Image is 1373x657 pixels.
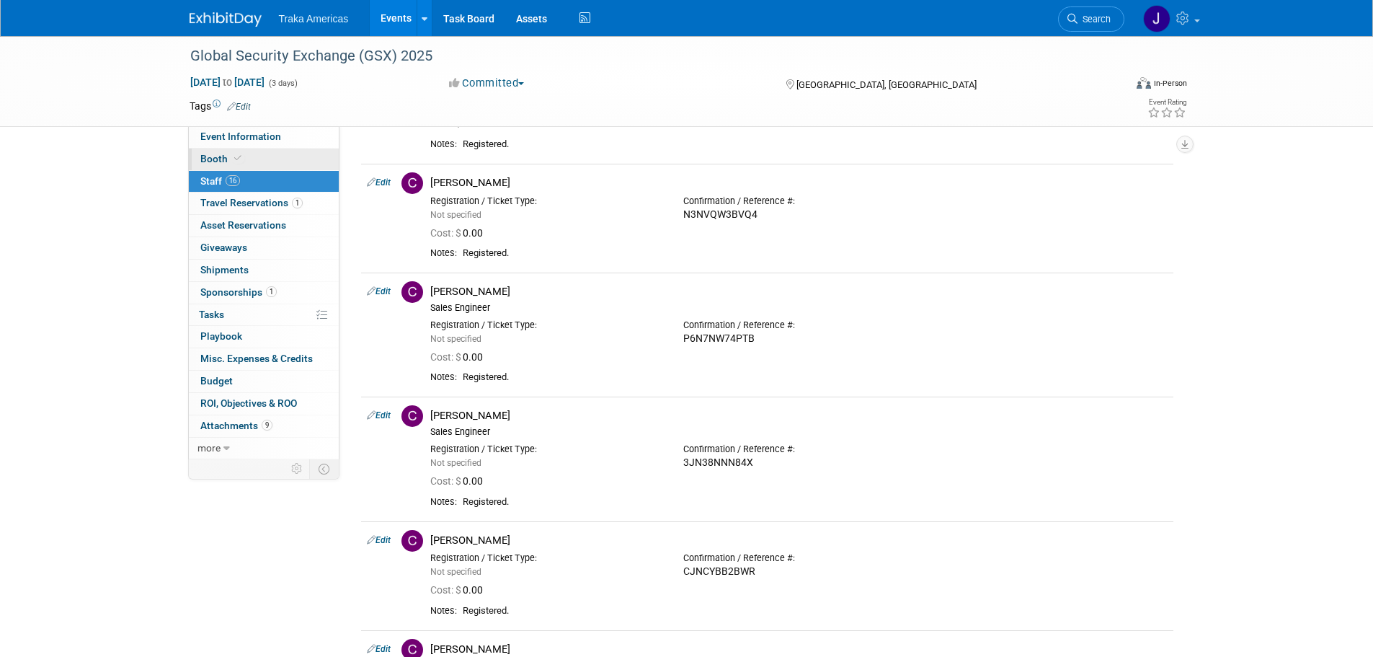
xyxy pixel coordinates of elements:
[1039,75,1188,97] div: Event Format
[683,444,915,455] div: Confirmation / Reference #:
[463,138,1168,151] div: Registered.
[430,584,489,596] span: 0.00
[430,176,1168,190] div: [PERSON_NAME]
[430,496,457,508] div: Notes:
[683,319,915,331] div: Confirmation / Reference #:
[267,79,298,88] span: (3 days)
[1077,14,1111,25] span: Search
[200,330,242,342] span: Playbook
[683,457,915,469] div: 3JN38NNN84X
[200,131,281,142] span: Event Information
[200,397,297,409] span: ROI, Objectives & ROO
[683,552,915,564] div: Confirmation / Reference #:
[1058,6,1124,32] a: Search
[430,605,457,617] div: Notes:
[1137,77,1151,89] img: Format-Inperson.png
[200,420,272,431] span: Attachments
[199,309,224,320] span: Tasks
[367,644,391,654] a: Edit
[430,552,662,564] div: Registration / Ticket Type:
[221,76,234,88] span: to
[463,371,1168,384] div: Registered.
[430,409,1168,423] div: [PERSON_NAME]
[200,286,277,298] span: Sponsorships
[200,197,303,208] span: Travel Reservations
[189,171,339,193] a: Staff16
[430,475,489,487] span: 0.00
[430,351,463,363] span: Cost: $
[430,475,463,487] span: Cost: $
[683,565,915,578] div: CJNCYBB2BWR
[189,237,339,259] a: Giveaways
[430,351,489,363] span: 0.00
[197,442,221,454] span: more
[189,193,339,214] a: Travel Reservations1
[430,227,489,239] span: 0.00
[367,535,391,545] a: Edit
[200,242,247,253] span: Giveaways
[189,438,339,459] a: more
[796,79,977,90] span: [GEOGRAPHIC_DATA], [GEOGRAPHIC_DATA]
[430,285,1168,299] div: [PERSON_NAME]
[1147,99,1186,106] div: Event Rating
[200,219,286,231] span: Asset Reservations
[189,393,339,415] a: ROI, Objectives & ROO
[266,286,277,297] span: 1
[190,12,262,27] img: ExhibitDay
[683,208,915,221] div: N3NVQW3BVQ4
[189,326,339,348] a: Playbook
[189,149,339,170] a: Booth
[189,304,339,326] a: Tasks
[430,247,457,259] div: Notes:
[190,76,265,89] span: [DATE] [DATE]
[430,334,481,344] span: Not specified
[430,458,481,468] span: Not specified
[463,496,1168,508] div: Registered.
[444,76,530,91] button: Committed
[430,302,1168,314] div: Sales Engineer
[227,102,251,112] a: Edit
[189,282,339,304] a: Sponsorships1
[401,530,423,552] img: C.jpg
[430,195,662,207] div: Registration / Ticket Type:
[185,43,1103,69] div: Global Security Exchange (GSX) 2025
[285,459,310,478] td: Personalize Event Tab Strip
[430,210,481,220] span: Not specified
[262,420,272,431] span: 9
[200,353,313,364] span: Misc. Expenses & Credits
[430,584,463,596] span: Cost: $
[430,371,457,383] div: Notes:
[189,415,339,437] a: Attachments9
[430,567,481,577] span: Not specified
[189,348,339,370] a: Misc. Expenses & Credits
[367,286,391,296] a: Edit
[279,13,349,25] span: Traka Americas
[200,264,249,275] span: Shipments
[401,281,423,303] img: C.jpg
[430,426,1168,438] div: Sales Engineer
[367,177,391,188] a: Edit
[189,260,339,281] a: Shipments
[430,444,662,455] div: Registration / Ticket Type:
[430,643,1168,656] div: [PERSON_NAME]
[430,534,1168,547] div: [PERSON_NAME]
[226,175,240,186] span: 16
[430,319,662,331] div: Registration / Ticket Type:
[190,99,251,113] td: Tags
[401,172,423,194] img: C.jpg
[401,405,423,427] img: C.jpg
[683,332,915,345] div: P6N7NW74PTB
[430,138,457,150] div: Notes:
[683,195,915,207] div: Confirmation / Reference #:
[309,459,339,478] td: Toggle Event Tabs
[292,198,303,208] span: 1
[463,247,1168,260] div: Registered.
[234,154,241,162] i: Booth reservation complete
[189,126,339,148] a: Event Information
[463,605,1168,617] div: Registered.
[1143,5,1170,32] img: Jamie Saenz
[367,410,391,420] a: Edit
[189,371,339,392] a: Budget
[200,375,233,387] span: Budget
[200,175,240,187] span: Staff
